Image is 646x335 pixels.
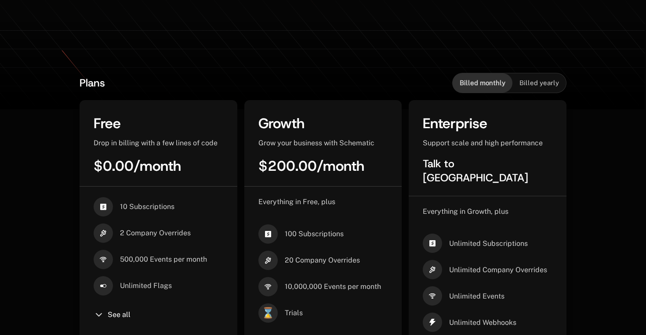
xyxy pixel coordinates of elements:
[519,79,559,87] span: Billed yearly
[94,223,113,243] i: hammer
[285,282,381,292] span: 10,000,000 Events per month
[120,281,172,291] span: Unlimited Flags
[423,234,442,253] i: cashapp
[94,157,134,175] span: $0.00
[423,139,543,147] span: Support scale and high performance
[423,207,508,216] span: Everything in Growth, plus
[94,310,104,320] i: chevron-down
[460,79,505,87] span: Billed monthly
[120,228,191,238] span: 2 Company Overrides
[94,276,113,295] i: boolean-on
[258,224,278,244] i: cashapp
[285,256,360,265] span: 20 Company Overrides
[94,250,113,269] i: signal
[258,157,317,175] span: $200.00
[449,239,528,249] span: Unlimited Subscriptions
[423,260,442,279] i: hammer
[423,114,487,133] span: Enterprise
[94,139,218,147] span: Drop in billing with a few lines of code
[258,251,278,270] i: hammer
[258,277,278,296] i: signal
[120,202,174,212] span: 10 Subscriptions
[449,318,516,328] span: Unlimited Webhooks
[423,157,528,185] span: Talk to [GEOGRAPHIC_DATA]
[120,255,207,264] span: 500,000 Events per month
[258,139,374,147] span: Grow your business with Schematic
[108,311,131,318] span: See all
[80,76,105,90] span: Plans
[423,286,442,306] i: signal
[94,197,113,216] i: cashapp
[258,114,305,133] span: Growth
[94,114,121,133] span: Free
[423,313,442,332] i: thunder
[258,303,278,323] span: ⌛
[317,157,364,175] span: / month
[449,265,547,275] span: Unlimited Company Overrides
[285,229,344,239] span: 100 Subscriptions
[134,157,181,175] span: / month
[258,198,335,206] span: Everything in Free, plus
[285,308,303,318] span: Trials
[449,292,504,301] span: Unlimited Events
